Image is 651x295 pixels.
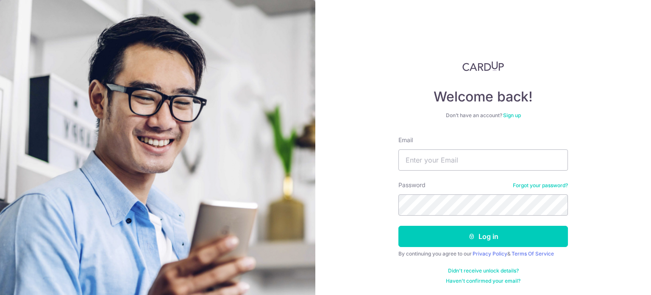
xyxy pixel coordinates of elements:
label: Password [398,181,426,189]
a: Haven't confirmed your email? [446,278,520,284]
a: Forgot your password? [513,182,568,189]
div: By continuing you agree to our & [398,250,568,257]
input: Enter your Email [398,149,568,171]
h4: Welcome back! [398,88,568,105]
div: Don’t have an account? [398,112,568,119]
button: Log in [398,226,568,247]
img: CardUp Logo [462,61,504,71]
a: Didn't receive unlock details? [448,267,519,274]
a: Sign up [503,112,521,118]
a: Privacy Policy [473,250,507,257]
a: Terms Of Service [512,250,554,257]
label: Email [398,136,413,144]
